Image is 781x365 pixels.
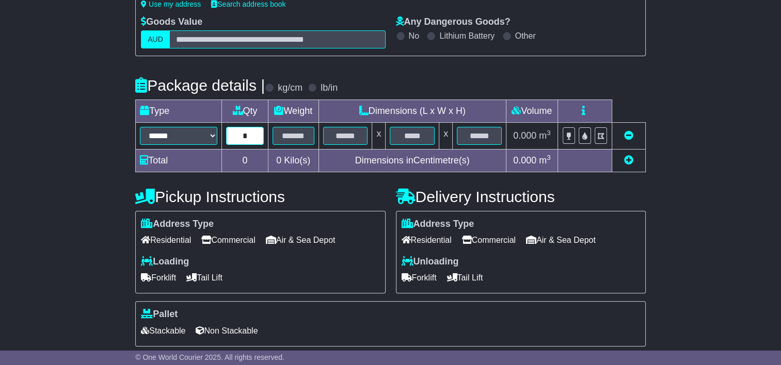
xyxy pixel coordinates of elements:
[409,31,419,41] label: No
[547,154,551,161] sup: 3
[402,232,452,248] span: Residential
[321,82,338,94] label: lb/in
[318,99,506,122] td: Dimensions (L x W x H)
[624,130,633,141] a: Remove this item
[136,99,222,122] td: Type
[141,16,202,28] label: Goods Value
[513,155,536,165] span: 0.000
[278,82,302,94] label: kg/cm
[624,155,633,165] a: Add new item
[439,31,495,41] label: Lithium Battery
[141,232,191,248] span: Residential
[196,323,258,339] span: Non Stackable
[135,353,284,361] span: © One World Courier 2025. All rights reserved.
[402,256,459,268] label: Unloading
[268,99,318,122] td: Weight
[402,270,437,286] span: Forklift
[539,155,551,165] span: m
[141,256,189,268] label: Loading
[396,16,511,28] label: Any Dangerous Goods?
[136,149,222,172] td: Total
[318,149,506,172] td: Dimensions in Centimetre(s)
[372,122,386,149] td: x
[141,219,214,230] label: Address Type
[266,232,336,248] span: Air & Sea Depot
[141,30,170,48] label: AUD
[201,232,255,248] span: Commercial
[141,309,178,320] label: Pallet
[515,31,536,41] label: Other
[141,323,185,339] span: Stackable
[186,270,222,286] span: Tail Lift
[506,99,557,122] td: Volume
[539,130,551,141] span: m
[141,270,176,286] span: Forklift
[513,130,536,141] span: 0.000
[222,99,268,122] td: Qty
[135,77,265,94] h4: Package details |
[276,155,281,165] span: 0
[526,232,596,248] span: Air & Sea Depot
[268,149,318,172] td: Kilo(s)
[547,129,551,137] sup: 3
[396,188,646,205] h4: Delivery Instructions
[135,188,385,205] h4: Pickup Instructions
[222,149,268,172] td: 0
[462,232,516,248] span: Commercial
[402,219,474,230] label: Address Type
[439,122,453,149] td: x
[447,270,483,286] span: Tail Lift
